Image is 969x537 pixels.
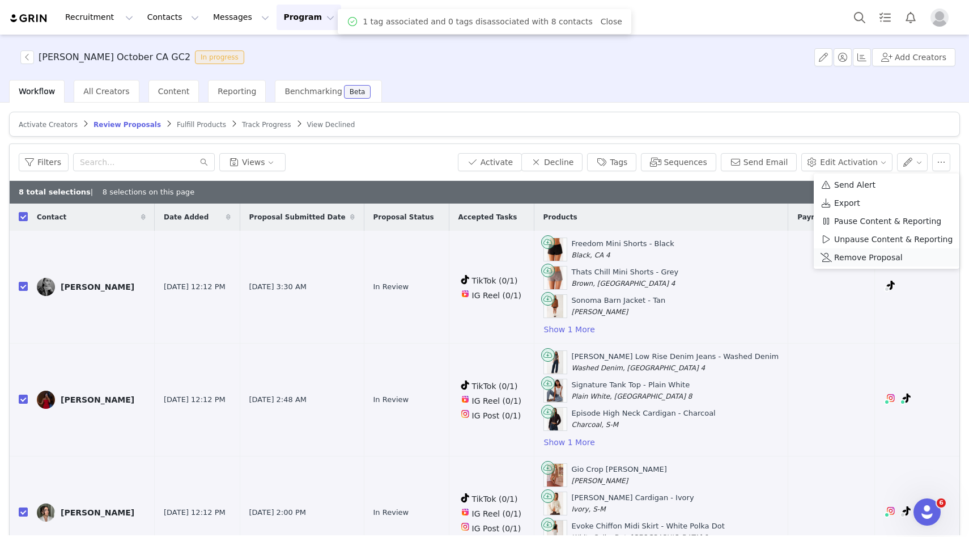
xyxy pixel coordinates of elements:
div: [PERSON_NAME] [61,395,134,404]
img: grin logo [9,13,49,24]
span: In Review [373,507,409,518]
span: 1 tag associated and 0 tags disassociated with 8 contacts [363,16,593,28]
a: [PERSON_NAME] [37,391,146,409]
span: View Declined [307,121,355,129]
a: Community [521,5,585,30]
span: Date Added [164,212,209,222]
img: instagram-reels.svg [461,289,470,298]
span: IG Post (0/1) [472,524,521,533]
button: Recruitment [58,5,140,30]
span: Proposal Status [373,212,434,222]
button: Messages [206,5,276,30]
img: 7aea5806-afd1-4ec8-a7cb-438af0b23fc4.jpg [37,278,55,296]
span: [PERSON_NAME] [572,477,628,485]
button: Activate [458,153,522,171]
span: Contact [37,212,66,222]
span: [DATE] 12:12 PM [164,281,226,293]
i: icon: search [200,158,208,166]
img: Product Image [547,464,563,487]
div: [PERSON_NAME] Low Rise Denim Jeans - Washed Denim [572,351,779,373]
span: Export [834,197,860,209]
button: Contacts [141,5,206,30]
b: 8 total selections [19,188,91,196]
span: Fulfill Products [177,121,226,129]
div: [PERSON_NAME] Cardigan - Ivory [572,492,694,514]
span: Track Progress [242,121,291,129]
button: Add Creators [872,48,955,66]
span: Benchmarking [284,87,342,96]
img: instagram-reels.svg [461,395,470,404]
span: [DATE] 2:48 AM [249,394,307,405]
span: [DATE] 12:12 PM [164,507,226,518]
div: Freedom Mini Shorts - Black [572,238,674,260]
span: [DATE] 12:12 PM [164,394,226,405]
button: Edit Activation [801,153,892,171]
img: 051d2007-e7b0-4666-b66a-e320b3b90cc8.jpg [37,504,55,522]
a: [PERSON_NAME] [37,504,146,522]
button: Views [219,153,286,171]
a: Brands [475,5,520,30]
button: Reporting [404,5,474,30]
span: Remove Proposal [834,251,903,264]
span: Pause Content & Reporting [834,215,941,227]
span: Black, CA 4 [572,251,610,259]
button: Filters [19,153,69,171]
a: [PERSON_NAME] [37,278,146,296]
div: Thats Chill Mini Shorts - Grey [572,267,679,289]
div: Gio Crop [PERSON_NAME] [572,464,667,486]
span: Washed Denim, [GEOGRAPHIC_DATA] 4 [572,364,705,372]
button: Notifications [898,5,923,30]
div: [PERSON_NAME] [61,282,134,291]
span: In Review [373,394,409,405]
span: Workflow [19,87,55,96]
img: Product Image [547,408,563,430]
a: Tasks [873,5,898,30]
span: Activate Creators [19,121,78,129]
span: Proposal Submitted Date [249,212,346,222]
img: Product Image [547,351,563,374]
span: Reporting [218,87,256,96]
span: Review Proposals [93,121,161,129]
input: Search... [73,153,215,171]
button: Profile [924,9,960,27]
span: Charcoal, S-M [572,421,619,429]
span: Plain White, [GEOGRAPHIC_DATA] 8 [572,392,692,400]
span: IG Post (0/1) [472,411,521,420]
span: IG Reel (0/1) [472,396,522,405]
img: Product Image [547,238,563,261]
span: Brown, [GEOGRAPHIC_DATA] 4 [572,280,675,287]
img: 2cde18ee-1bca-41aa-ad2b-3d0f3145c966.jpg [37,391,55,409]
button: Show 1 More [543,323,596,336]
span: Ivory, S-M [572,505,606,513]
span: Send Alert [834,179,875,191]
button: Search [847,5,872,30]
div: Episode High Neck Cardigan - Charcoal [572,408,716,430]
button: Send Email [721,153,797,171]
img: instagram-reels.svg [461,508,470,517]
div: [PERSON_NAME] [61,508,134,517]
span: IG Reel (0/1) [472,291,522,300]
img: Product Image [547,492,563,515]
a: Close [601,17,622,26]
button: Sequences [641,153,716,171]
button: Tags [587,153,636,171]
span: All Creators [83,87,129,96]
span: TikTok (0/1) [472,276,518,285]
span: [object Object] [20,50,249,64]
div: Sonoma Barn Jacket - Tan [572,295,666,317]
img: instagram.svg [461,409,470,418]
span: Accepted Tasks [458,212,517,222]
div: | 8 selections on this page [19,187,194,198]
span: [DATE] 2:00 PM [249,507,306,518]
button: Show 1 More [543,435,596,449]
span: Content [158,87,190,96]
span: [PERSON_NAME] [572,308,628,316]
span: Products [543,212,577,222]
iframe: Intercom live chat [913,498,941,526]
div: Beta [350,88,365,95]
span: 6 [937,498,946,508]
button: Program [277,5,341,30]
img: instagram.svg [461,522,470,531]
img: Product Image [547,267,563,289]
